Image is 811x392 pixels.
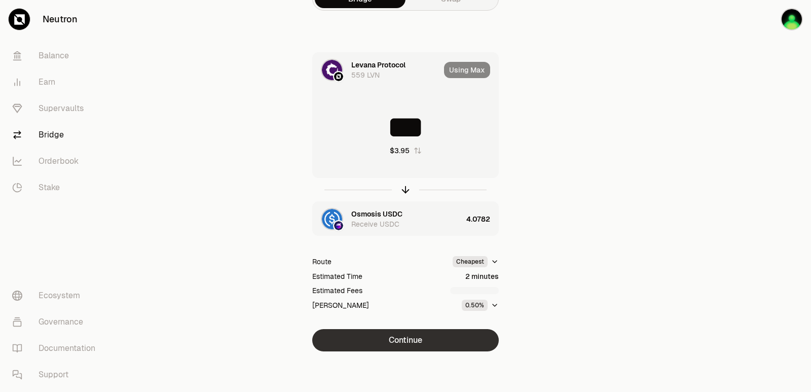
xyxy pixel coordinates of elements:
img: USDC Logo [322,209,342,229]
div: Estimated Fees [312,286,362,296]
button: USDC LogoOsmosis LogoOsmosis USDCReceive USDC4.0782 [313,202,498,236]
div: [PERSON_NAME] [312,300,369,310]
a: Stake [4,174,109,201]
a: Governance [4,309,109,335]
img: Osmosis Logo [334,221,343,230]
div: Receive USDC [351,219,399,229]
a: Documentation [4,335,109,362]
div: 559 LVN [351,70,380,80]
a: Support [4,362,109,388]
img: LVN Logo [322,60,342,80]
button: 0.50% [462,300,499,311]
div: $3.95 [390,146,410,156]
div: Osmosis USDC [351,209,402,219]
div: 0.50% [462,300,488,311]
div: USDC LogoOsmosis LogoOsmosis USDCReceive USDC [313,202,462,236]
div: Route [312,257,331,267]
button: Continue [312,329,499,351]
div: Estimated Time [312,271,362,281]
button: Cheapest [453,256,499,267]
a: Ecosystem [4,282,109,309]
a: Balance [4,43,109,69]
img: sandy mercy [781,8,803,30]
button: $3.95 [390,146,422,156]
a: Bridge [4,122,109,148]
a: Orderbook [4,148,109,174]
img: Neutron Logo [334,72,343,81]
div: 2 minutes [465,271,499,281]
div: Levana Protocol [351,60,405,70]
div: LVN LogoNeutron LogoLevana Protocol559 LVN [313,53,440,87]
a: Earn [4,69,109,95]
div: Cheapest [453,256,488,267]
div: 4.0782 [466,202,498,236]
a: Supervaults [4,95,109,122]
